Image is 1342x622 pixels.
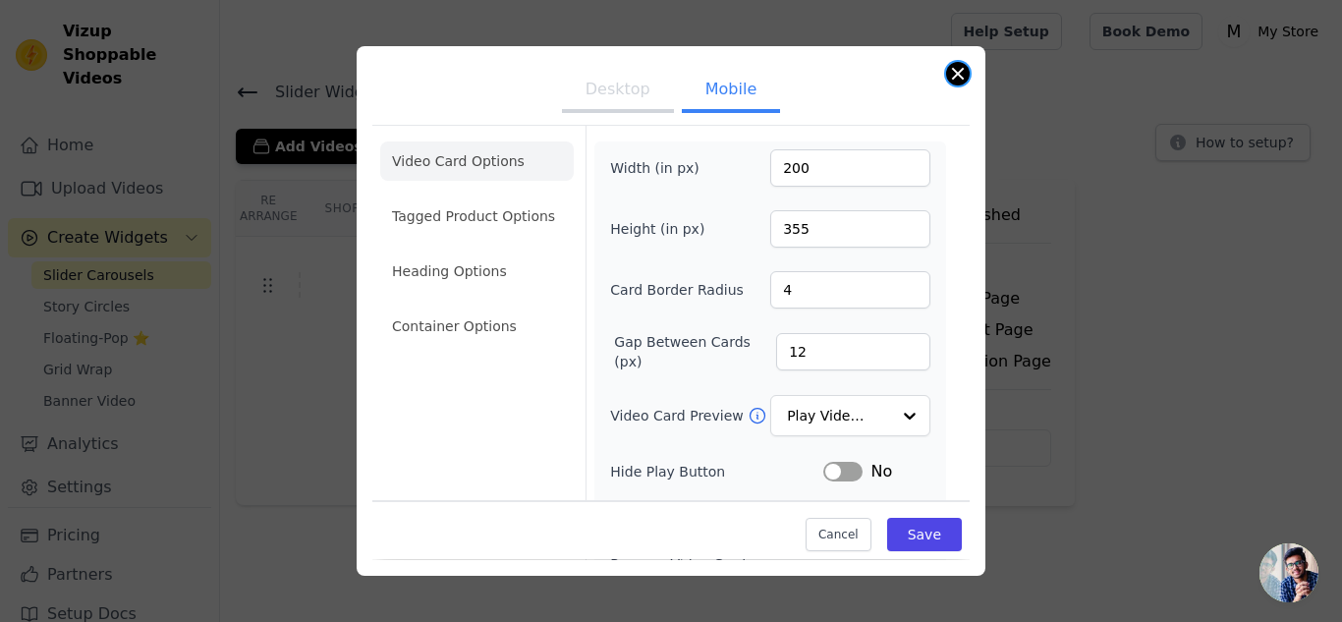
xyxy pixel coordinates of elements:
span: No [870,460,892,483]
li: Container Options [380,307,574,346]
label: Video Card Preview [610,406,747,425]
label: Card Border Radius [610,280,744,300]
li: Heading Options [380,252,574,291]
button: Cancel [806,519,871,552]
button: Save [887,519,962,552]
label: Gap Between Cards (px) [614,332,776,371]
button: Mobile [682,70,780,113]
li: Video Card Options [380,141,574,181]
li: Tagged Product Options [380,197,574,236]
label: Hide Play Button [610,462,823,481]
label: Height (in px) [610,219,717,239]
div: Open chat [1259,543,1318,602]
button: Desktop [562,70,674,113]
label: Width (in px) [610,158,717,178]
button: Close modal [946,62,970,85]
